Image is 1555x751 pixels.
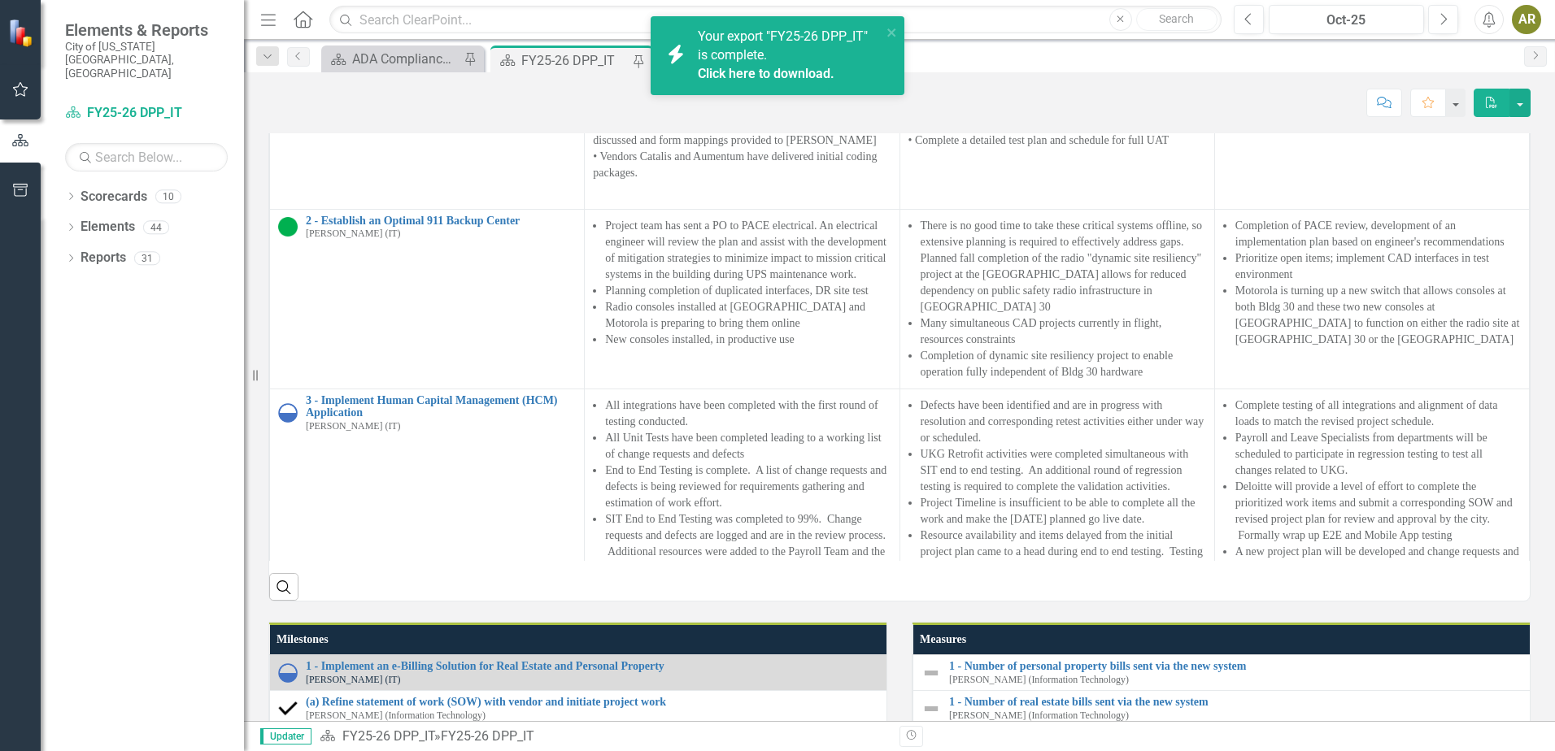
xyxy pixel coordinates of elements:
[921,348,1206,380] li: Completion of dynamic site resiliency project to enable operation fully independent of Bldg 30 ha...
[320,727,887,746] div: »
[65,104,228,123] a: FY25-26 DPP_IT
[134,251,160,265] div: 31
[155,189,181,203] div: 10
[899,210,1214,389] td: Double-Click to Edit
[1235,544,1521,658] li: A new project plan will be developed and change requests and defects will be reviewed to determin...
[605,430,891,462] li: All Unit Tests have been completed leading to a working list of change requests and defects
[1214,389,1529,666] td: Double-Click to Edit
[921,397,1206,446] li: Defects have been identified and are in progress with resolution and corresponding retest activit...
[605,218,891,283] li: Project team has sent a PO to PACE electrical. An electrical engineer will review the plan and as...
[921,446,1206,495] li: UKG Retrofit activities were completed simultaneous with SIT end to end testing. An additional ro...
[306,696,1531,708] a: (a) Refine statement of work (SOW) with vendor and initiate project work
[342,728,434,744] a: FY25-26 DPP_IT
[921,663,941,683] img: Not Defined
[585,210,899,389] td: Double-Click to Edit
[270,389,585,666] td: Double-Click to Edit Right Click for Context Menu
[605,462,891,511] li: End to End Testing is complete. A list of change requests and defects is being reviewed for requi...
[352,49,460,69] div: ADA Compliance Tracker
[605,397,891,430] li: All integrations have been completed with the first round of testing conducted.
[886,23,898,41] button: close
[441,728,534,744] div: FY25-26 DPP_IT
[8,19,37,47] img: ClearPoint Strategy
[921,315,1206,348] li: Many simultaneous CAD projects currently in flight, resources constraints
[921,699,941,718] img: Not Defined
[81,188,147,206] a: Scorecards
[278,699,298,718] img: Completed
[605,332,891,348] li: New consoles installed, in productive use
[921,527,1206,593] li: Resource availability and items delayed from the initial project plan came to a head during end t...
[306,660,1531,672] a: 1 - Implement an e-Billing Solution for Real Estate and Personal Property
[1235,250,1521,283] li: Prioritize open items; implement CAD interfaces in test environment
[143,220,169,234] div: 44
[81,249,126,267] a: Reports
[1235,397,1521,430] li: Complete testing of all integrations and alignment of data loads to match the revised project sch...
[1235,479,1521,544] li: Deloitte will provide a level of effort to complete the prioritized work items and submit a corre...
[1136,8,1217,31] button: Search
[306,710,486,721] small: [PERSON_NAME] (Information Technology)
[585,389,899,666] td: Double-Click to Edit
[306,421,401,432] small: [PERSON_NAME] (IT)
[65,143,228,171] input: Search Below...
[306,675,401,685] small: [PERSON_NAME] (IT)
[278,217,298,237] img: On Target
[329,6,1222,34] input: Search ClearPoint...
[1159,12,1194,25] span: Search
[65,20,228,40] span: Elements & Reports
[1269,5,1424,34] button: Oct-25
[270,691,1540,727] td: Double-Click to Edit Right Click for Context Menu
[921,495,1206,527] li: Project Timeline is insufficient to be able to complete all the work and make the [DATE] planned ...
[306,394,576,419] a: 3 - Implement Human Capital Management (HCM) Application
[306,215,576,227] a: 2 - Establish an Optimal 911 Backup Center
[1214,210,1529,389] td: Double-Click to Edit
[270,655,1540,691] td: Double-Click to Edit Right Click for Context Menu
[325,49,460,69] a: ADA Compliance Tracker
[605,511,891,641] li: SIT End to End Testing was completed to 99%. Change requests and defects are logged and are in th...
[278,663,298,683] img: In Progress
[1274,11,1418,30] div: Oct-25
[1235,430,1521,479] li: Payroll and Leave Specialists from departments will be scheduled to participate in regression tes...
[605,299,891,332] li: Radio consoles installed at [GEOGRAPHIC_DATA] and Motorola is preparing to bring them online
[949,675,1129,685] small: [PERSON_NAME] (Information Technology)
[921,218,1206,315] li: There is no good time to take these critical systems offline, so extensive planning is required t...
[1235,218,1521,250] li: Completion of PACE review, development of an implementation plan based on engineer's recommendations
[605,283,891,299] li: Planning completion of duplicated interfaces, DR site test
[899,389,1214,666] td: Double-Click to Edit
[698,28,878,84] span: Your export "FY25-26 DPP_IT" is complete.
[65,40,228,80] small: City of [US_STATE][GEOGRAPHIC_DATA], [GEOGRAPHIC_DATA]
[521,50,629,71] div: FY25-26 DPP_IT
[278,403,298,423] img: In Progress
[270,210,585,389] td: Double-Click to Edit Right Click for Context Menu
[81,218,135,237] a: Elements
[949,710,1129,721] small: [PERSON_NAME] (Information Technology)
[260,728,311,744] span: Updater
[698,66,834,81] a: Click here to download.
[1512,5,1541,34] button: AR
[306,228,401,239] small: [PERSON_NAME] (IT)
[1235,283,1521,348] li: Motorola is turning up a new switch that allows consoles at both Bldg 30 and these two new consol...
